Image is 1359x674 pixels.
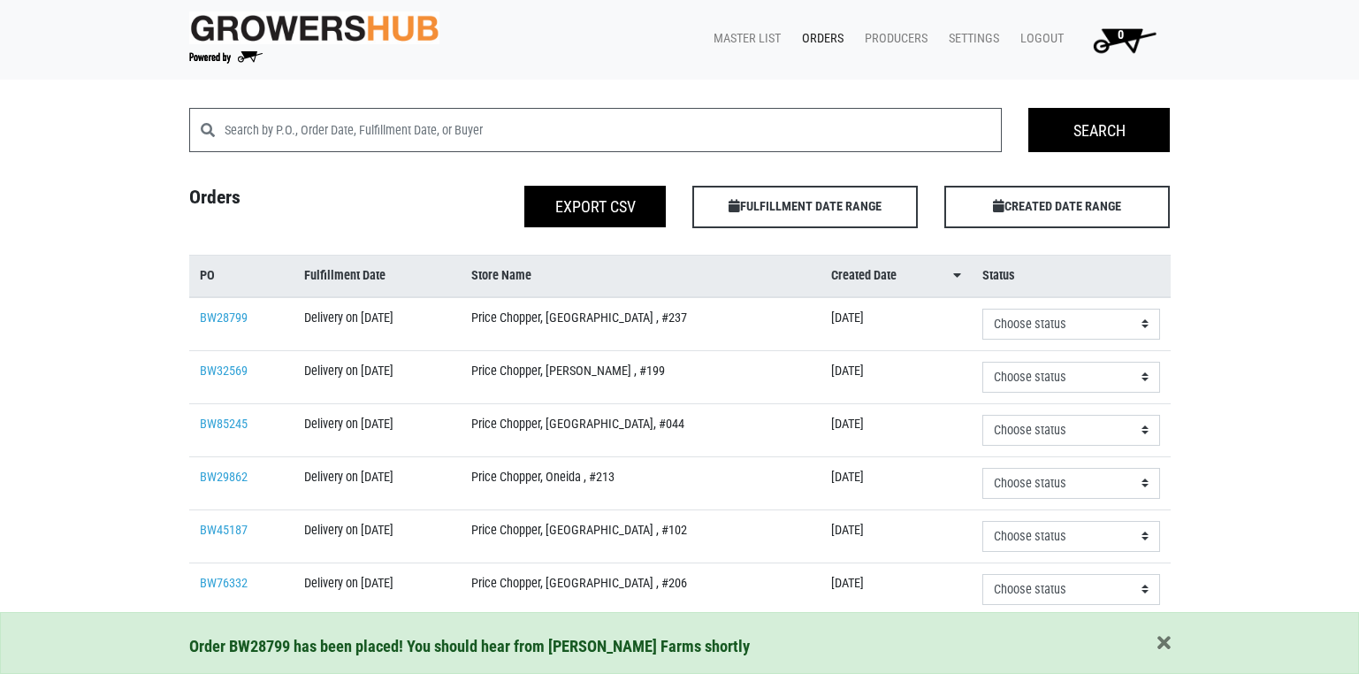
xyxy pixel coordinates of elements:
a: PO [200,266,283,286]
td: [DATE] [821,563,972,616]
span: PO [200,266,215,286]
a: BW85245 [200,417,248,432]
a: BW32569 [200,364,248,379]
button: Export CSV [524,186,666,227]
img: Cart [1085,22,1164,57]
td: Delivery on [DATE] [294,350,462,403]
td: Price Chopper, [GEOGRAPHIC_DATA] , #237 [461,297,820,351]
td: Delivery on [DATE] [294,403,462,456]
a: Logout [1006,22,1071,56]
span: Store Name [471,266,531,286]
td: Price Chopper, Oneida , #213 [461,456,820,509]
a: Master List [699,22,788,56]
a: Status [982,266,1159,286]
td: Delivery on [DATE] [294,563,462,616]
td: Price Chopper, [GEOGRAPHIC_DATA] , #102 [461,509,820,563]
td: Delivery on [DATE] [294,456,462,509]
input: Search [1028,108,1170,152]
img: Powered by Big Wheelbarrow [189,51,263,64]
td: [DATE] [821,456,972,509]
td: Price Chopper, [GEOGRAPHIC_DATA] , #206 [461,563,820,616]
span: Created Date [831,266,897,286]
td: [DATE] [821,350,972,403]
a: 0 [1071,22,1171,57]
td: [DATE] [821,297,972,351]
td: Price Chopper, [PERSON_NAME] , #199 [461,350,820,403]
a: BW28799 [200,310,248,326]
img: original-fc7597fdc6adbb9d0e2ae620e786d1a2.jpg [189,11,440,44]
a: Fulfillment Date [304,266,451,286]
a: Created Date [831,266,961,286]
a: Orders [788,22,851,56]
td: [DATE] [821,509,972,563]
a: Store Name [471,266,809,286]
a: BW76332 [200,576,248,591]
span: Fulfillment Date [304,266,386,286]
span: Status [982,266,1015,286]
div: Order BW28799 has been placed! You should hear from [PERSON_NAME] Farms shortly [189,634,1171,659]
a: Producers [851,22,935,56]
td: Delivery on [DATE] [294,297,462,351]
span: FULFILLMENT DATE RANGE [692,186,918,228]
input: Search by P.O., Order Date, Fulfillment Date, or Buyer [225,108,1003,152]
td: [DATE] [821,403,972,456]
span: 0 [1118,27,1124,42]
a: Settings [935,22,1006,56]
a: BW45187 [200,523,248,538]
td: Delivery on [DATE] [294,509,462,563]
td: Price Chopper, [GEOGRAPHIC_DATA], #044 [461,403,820,456]
h4: Orders [176,186,428,221]
a: BW29862 [200,470,248,485]
span: CREATED DATE RANGE [944,186,1170,228]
